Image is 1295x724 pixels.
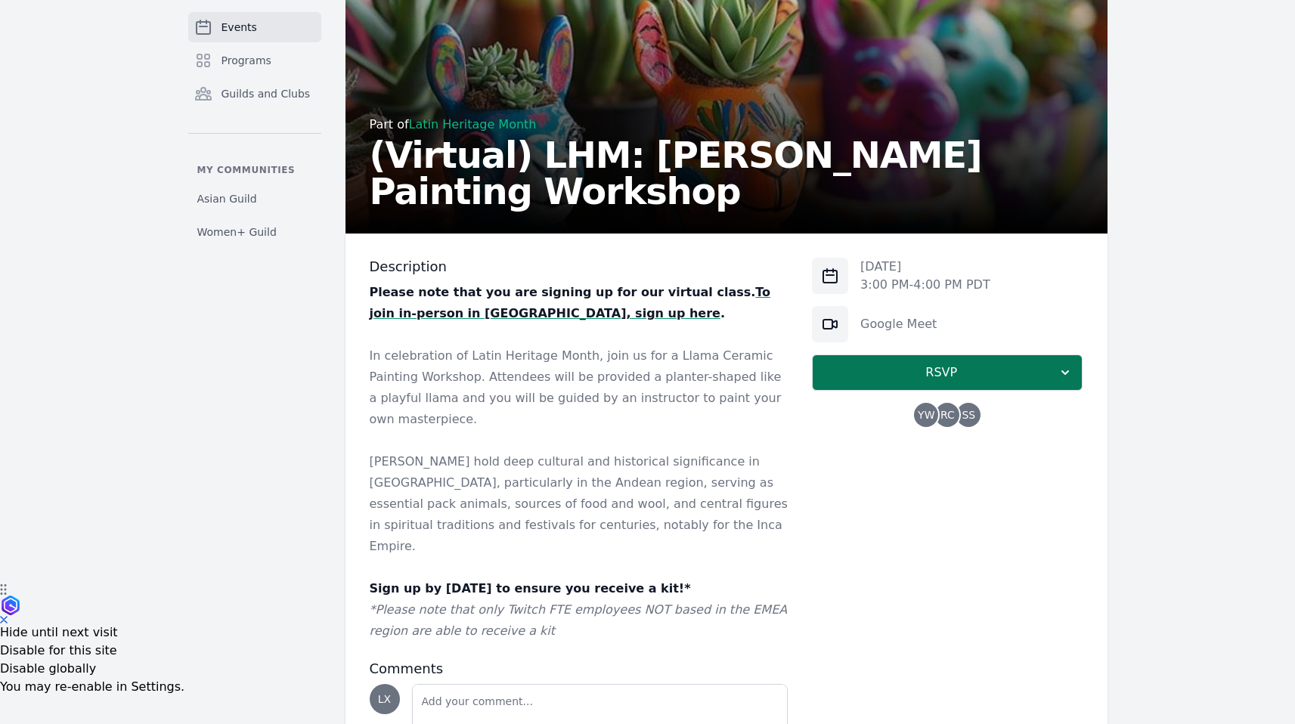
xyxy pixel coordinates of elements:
[370,660,788,678] h3: Comments
[188,218,321,246] a: Women+ Guild
[370,602,788,638] em: *Please note that only Twitch FTE employees NOT based in the EMEA region are able to receive a kit
[222,86,311,101] span: Guilds and Clubs
[962,410,975,420] span: SS
[378,694,391,704] span: LX
[222,53,271,68] span: Programs
[188,12,321,42] a: Events
[370,137,1083,209] h2: (Virtual) LHM: [PERSON_NAME] Painting Workshop
[222,20,257,35] span: Events
[860,276,990,294] p: 3:00 PM - 4:00 PM PDT
[370,451,788,557] p: [PERSON_NAME] hold deep cultural and historical significance in [GEOGRAPHIC_DATA], particularly i...
[197,191,257,206] span: Asian Guild
[370,581,691,596] strong: Sign up by [DATE] to ensure you receive a kit!*
[188,12,321,246] nav: Sidebar
[409,117,537,131] a: Latin Heritage Month
[188,164,321,176] p: My communities
[812,354,1083,391] button: RSVP
[370,116,1083,134] div: Part of
[370,345,788,430] p: In celebration of Latin Heritage Month, join us for a Llama Ceramic Painting Workshop. Attendees ...
[370,285,756,299] strong: Please note that you are signing up for our virtual class.
[188,185,321,212] a: Asian Guild
[918,410,934,420] span: YW
[188,45,321,76] a: Programs
[825,364,1058,382] span: RSVP
[720,306,725,320] strong: .
[940,410,955,420] span: RC
[860,317,937,331] a: Google Meet
[188,79,321,109] a: Guilds and Clubs
[860,258,990,276] p: [DATE]
[197,224,277,240] span: Women+ Guild
[370,258,788,276] h3: Description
